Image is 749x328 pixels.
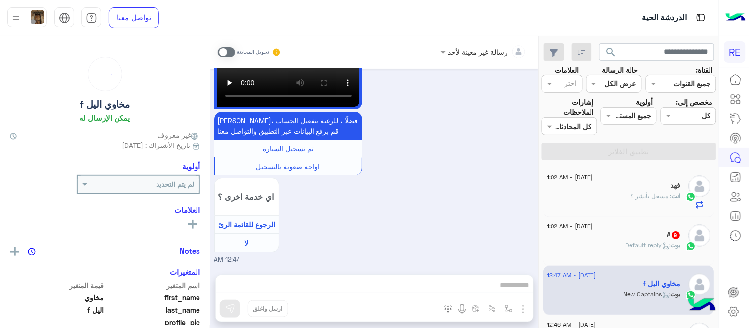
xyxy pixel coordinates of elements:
[671,182,681,190] h5: فهد
[91,60,119,88] div: loading...
[245,239,249,247] span: لا
[248,300,288,317] button: ارسل واغلق
[10,305,104,315] span: اليل f
[218,192,276,201] span: اي خدمة اخرى ؟
[263,145,314,153] span: تم تسجيل السيارة
[31,10,44,24] img: userImage
[218,220,275,229] span: الرجوع للقائمة الرئ
[547,271,596,280] span: [DATE] - 12:47 AM
[565,78,579,91] div: اختر
[686,290,696,300] img: WhatsApp
[636,97,653,107] label: أولوية
[689,273,711,295] img: defaultAdmin.png
[542,97,594,118] label: إشارات الملاحظات
[180,246,200,255] h6: Notes
[106,280,200,291] span: اسم المتغير
[726,7,746,28] img: Logo
[696,65,712,75] label: القناة:
[214,255,240,265] span: 12:47 AM
[668,231,681,239] h5: A
[106,317,200,328] span: profile_pic
[547,173,593,182] span: [DATE] - 1:02 AM
[80,99,130,110] h5: مخاوي اليل f
[624,291,671,298] span: : New Captains
[80,113,130,122] h6: يمكن الإرسال له
[689,175,711,197] img: defaultAdmin.png
[86,12,97,24] img: tab
[555,65,579,75] label: العلامات
[547,222,593,231] span: [DATE] - 1:02 AM
[626,241,671,249] span: : Default reply
[685,289,719,323] img: hulul-logo.png
[671,291,681,298] span: بوت
[724,41,746,63] div: RE
[182,162,200,171] h6: أولوية
[122,140,190,150] span: تاريخ الأشتراك : [DATE]
[605,46,617,58] span: search
[686,192,696,202] img: WhatsApp
[644,280,681,288] h5: مخاوي اليل f
[109,7,159,28] a: تواصل معنا
[631,192,672,200] span: مسجل بأبشر ؟
[106,292,200,303] span: first_name
[686,241,696,251] img: WhatsApp
[602,65,638,75] label: حالة الرسالة
[10,205,200,214] h6: العلامات
[256,162,320,171] span: اواجه صعوبة بالتسجيل
[642,11,687,25] p: الدردشة الحية
[106,305,200,315] span: last_name
[672,231,680,239] span: 9
[671,241,681,249] span: بوت
[28,248,36,255] img: notes
[10,247,19,256] img: add
[158,130,200,140] span: غير معروف
[214,112,362,140] p: 9/9/2025, 12:47 AM
[599,43,624,65] button: search
[695,11,707,24] img: tab
[10,12,22,24] img: profile
[10,292,104,303] span: مخاوي
[237,48,270,56] small: تحويل المحادثة
[10,280,104,291] span: قيمة المتغير
[676,97,712,107] label: مخصص إلى:
[689,224,711,247] img: defaultAdmin.png
[81,7,101,28] a: tab
[542,143,716,160] button: تطبيق الفلاتر
[170,267,200,276] h6: المتغيرات
[59,12,70,24] img: tab
[672,192,681,200] span: انت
